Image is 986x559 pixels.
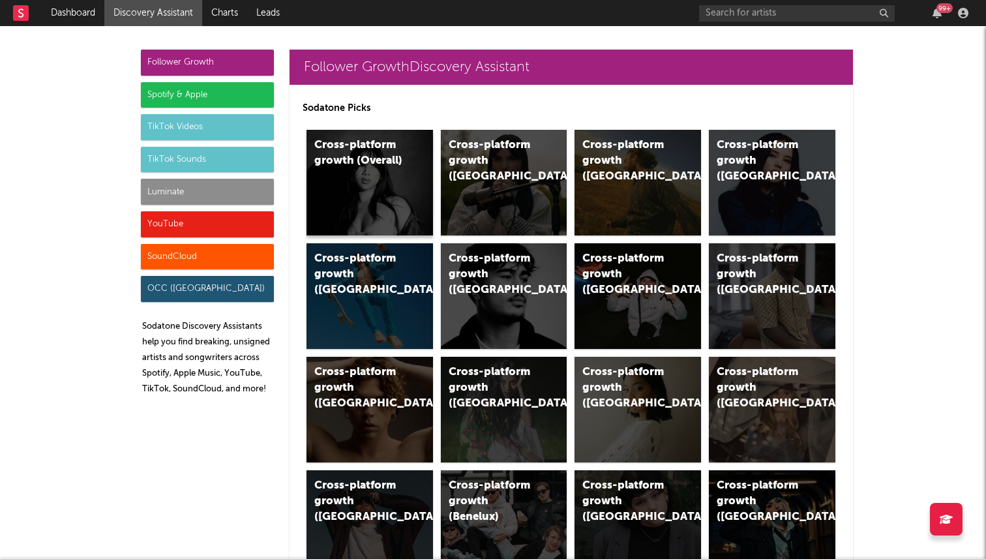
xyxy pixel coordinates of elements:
[314,251,403,298] div: Cross-platform growth ([GEOGRAPHIC_DATA])
[449,365,537,412] div: Cross-platform growth ([GEOGRAPHIC_DATA])
[306,243,433,349] a: Cross-platform growth ([GEOGRAPHIC_DATA])
[141,276,274,302] div: OCC ([GEOGRAPHIC_DATA])
[709,130,835,235] a: Cross-platform growth ([GEOGRAPHIC_DATA])
[290,50,853,85] a: Follower GrowthDiscovery Assistant
[441,357,567,462] a: Cross-platform growth ([GEOGRAPHIC_DATA])
[582,138,671,185] div: Cross-platform growth ([GEOGRAPHIC_DATA])
[449,138,537,185] div: Cross-platform growth ([GEOGRAPHIC_DATA])
[582,251,671,298] div: Cross-platform growth ([GEOGRAPHIC_DATA]/GSA)
[314,365,403,412] div: Cross-platform growth ([GEOGRAPHIC_DATA])
[933,8,942,18] button: 99+
[441,130,567,235] a: Cross-platform growth ([GEOGRAPHIC_DATA])
[582,365,671,412] div: Cross-platform growth ([GEOGRAPHIC_DATA])
[699,5,895,22] input: Search for artists
[141,179,274,205] div: Luminate
[717,251,805,298] div: Cross-platform growth ([GEOGRAPHIC_DATA])
[141,211,274,237] div: YouTube
[142,319,274,397] p: Sodatone Discovery Assistants help you find breaking, unsigned artists and songwriters across Spo...
[441,243,567,349] a: Cross-platform growth ([GEOGRAPHIC_DATA])
[314,478,403,525] div: Cross-platform growth ([GEOGRAPHIC_DATA])
[449,478,537,525] div: Cross-platform growth (Benelux)
[306,357,433,462] a: Cross-platform growth ([GEOGRAPHIC_DATA])
[575,130,701,235] a: Cross-platform growth ([GEOGRAPHIC_DATA])
[575,357,701,462] a: Cross-platform growth ([GEOGRAPHIC_DATA])
[717,478,805,525] div: Cross-platform growth ([GEOGRAPHIC_DATA])
[582,478,671,525] div: Cross-platform growth ([GEOGRAPHIC_DATA])
[709,357,835,462] a: Cross-platform growth ([GEOGRAPHIC_DATA])
[709,243,835,349] a: Cross-platform growth ([GEOGRAPHIC_DATA])
[306,130,433,235] a: Cross-platform growth (Overall)
[717,138,805,185] div: Cross-platform growth ([GEOGRAPHIC_DATA])
[314,138,403,169] div: Cross-platform growth (Overall)
[141,82,274,108] div: Spotify & Apple
[141,147,274,173] div: TikTok Sounds
[141,114,274,140] div: TikTok Videos
[575,243,701,349] a: Cross-platform growth ([GEOGRAPHIC_DATA]/GSA)
[141,50,274,76] div: Follower Growth
[936,3,953,13] div: 99 +
[141,244,274,270] div: SoundCloud
[303,100,840,116] p: Sodatone Picks
[449,251,537,298] div: Cross-platform growth ([GEOGRAPHIC_DATA])
[717,365,805,412] div: Cross-platform growth ([GEOGRAPHIC_DATA])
